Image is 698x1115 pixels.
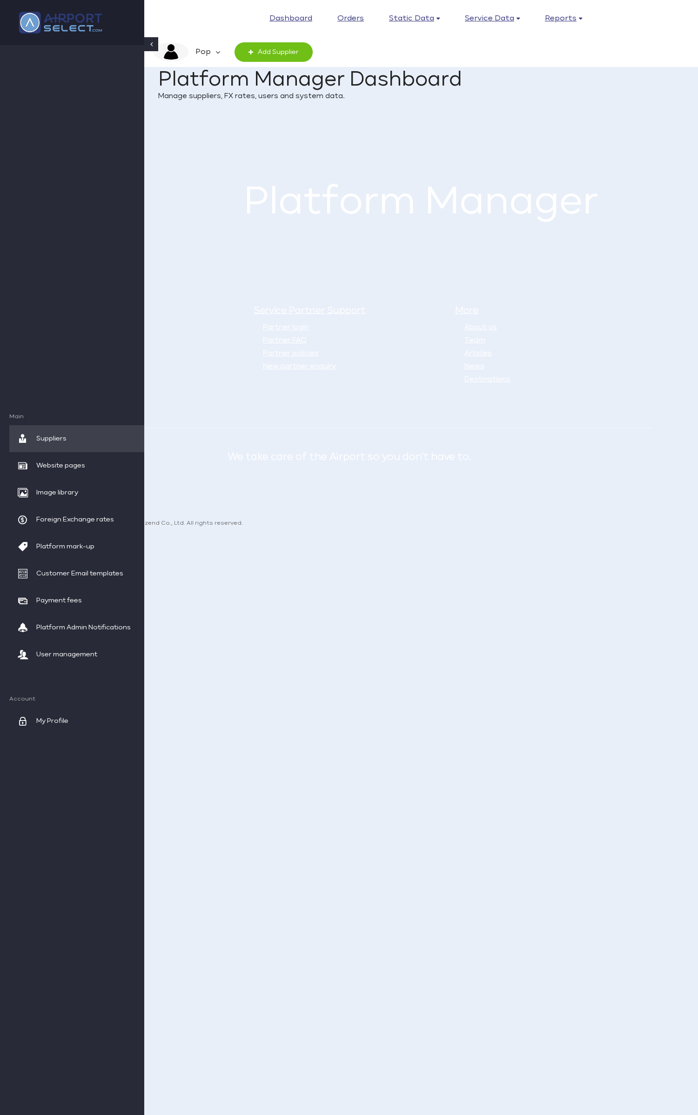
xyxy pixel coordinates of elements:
[389,12,440,26] a: Static data
[455,304,650,317] h5: More
[158,91,684,102] p: Manage suppliers, FX rates, users and system data.
[53,304,247,317] h5: Customer Help
[545,12,582,26] a: Reports
[14,7,107,38] img: company logo here
[254,304,448,317] h5: Service Partner Support
[155,174,688,230] h1: Platform Manager
[269,12,312,26] a: Dashboard
[263,337,307,344] a: Partner FAQ
[188,42,215,62] em: Pop
[154,42,220,62] a: image description Pop
[337,12,364,26] a: Orders
[464,337,485,344] a: Team
[263,324,309,331] a: Partner login
[53,452,646,463] p: We take care of the Airport so you don't have to.
[158,70,684,91] h1: Platform Manager Dashboard
[464,350,492,357] a: Articles
[263,363,336,370] a: New partner enquiry
[464,363,484,370] a: News
[465,12,520,26] a: Service data
[154,42,188,61] img: image description
[234,42,313,62] a: Add Supplier
[263,350,319,357] a: Partner policies
[464,324,497,331] a: About us
[46,509,653,537] span: Copyright © [DATE]-[DATE] Transzend Co., Ltd. All rights reserved.
[464,376,510,383] a: Destinations
[253,42,299,62] span: Add Supplier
